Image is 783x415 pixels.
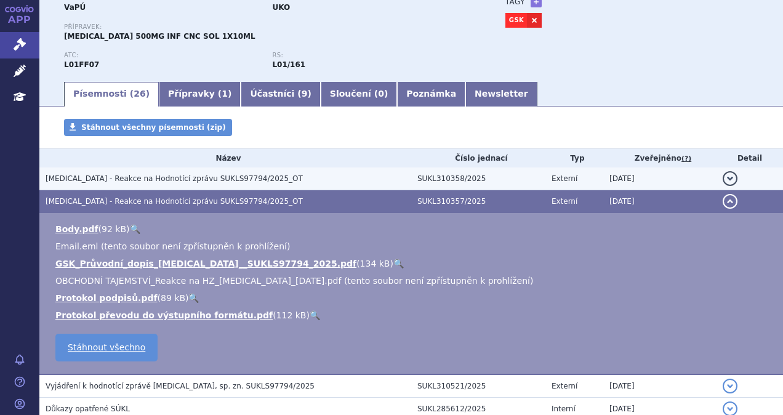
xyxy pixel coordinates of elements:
a: Poznámka [397,82,465,107]
span: [MEDICAL_DATA] 500MG INF CNC SOL 1X10ML [64,32,255,41]
strong: UKO [272,3,290,12]
a: Účastníci (9) [241,82,320,107]
a: Písemnosti (26) [64,82,159,107]
a: Protokol převodu do výstupního formátu.pdf [55,310,273,320]
li: ( ) [55,292,771,304]
td: [DATE] [603,167,717,190]
a: Body.pdf [55,224,98,234]
span: 89 kB [161,293,185,303]
button: detail [723,171,737,186]
span: Jemperli - Reakce na Hodnotící zprávu SUKLS97794/2025_OT [46,174,303,183]
li: ( ) [55,223,771,235]
a: Protokol podpisů.pdf [55,293,158,303]
a: GSK [505,13,527,28]
th: Číslo jednací [411,149,545,167]
th: Zveřejněno [603,149,717,167]
span: Interní [552,405,576,413]
a: Přípravky (1) [159,82,241,107]
abbr: (?) [681,155,691,163]
p: Přípravek: [64,23,481,31]
button: detail [723,194,737,209]
span: OBCHODNÍ TAJEMSTVÍ_Reakce na HZ_[MEDICAL_DATA]_[DATE].pdf (tento soubor není zpřístupněn k prohlí... [55,276,533,286]
a: Newsletter [465,82,537,107]
th: Název [39,149,411,167]
span: Jemperli - Reakce na Hodnotící zprávu SUKLS97794/2025_OT [46,197,303,206]
td: SUKL310358/2025 [411,167,545,190]
span: 9 [302,89,308,99]
a: 🔍 [393,259,404,268]
span: 92 kB [102,224,126,234]
span: 0 [378,89,384,99]
a: Stáhnout všechny písemnosti (zip) [64,119,232,136]
a: 🔍 [188,293,199,303]
td: SUKL310357/2025 [411,190,545,213]
span: 26 [134,89,145,99]
strong: DOSTARLIMAB [64,60,99,69]
td: [DATE] [603,190,717,213]
span: Důkazy opatřené SÚKL [46,405,130,413]
li: ( ) [55,257,771,270]
strong: dostarlimab [272,60,305,69]
a: Stáhnout všechno [55,334,158,361]
th: Typ [545,149,603,167]
th: Detail [717,149,783,167]
span: Email.eml (tento soubor není zpřístupněn k prohlížení) [55,241,290,251]
a: Sloučení (0) [321,82,397,107]
strong: VaPÚ [64,3,86,12]
span: Externí [552,174,577,183]
a: GSK_Průvodní_dopis_[MEDICAL_DATA]__SUKLS97794_2025.pdf [55,259,356,268]
p: ATC: [64,52,260,59]
span: 1 [222,89,228,99]
td: [DATE] [603,374,717,398]
li: ( ) [55,309,771,321]
span: 134 kB [360,259,390,268]
td: SUKL310521/2025 [411,374,545,398]
span: 112 kB [276,310,307,320]
p: RS: [272,52,468,59]
button: detail [723,379,737,393]
a: 🔍 [310,310,320,320]
span: Stáhnout všechny písemnosti (zip) [81,123,226,132]
span: Vyjádření k hodnotící zprávě JEMPERLI, sp. zn. SUKLS97794/2025 [46,382,315,390]
span: Externí [552,382,577,390]
span: Externí [552,197,577,206]
a: 🔍 [130,224,140,234]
